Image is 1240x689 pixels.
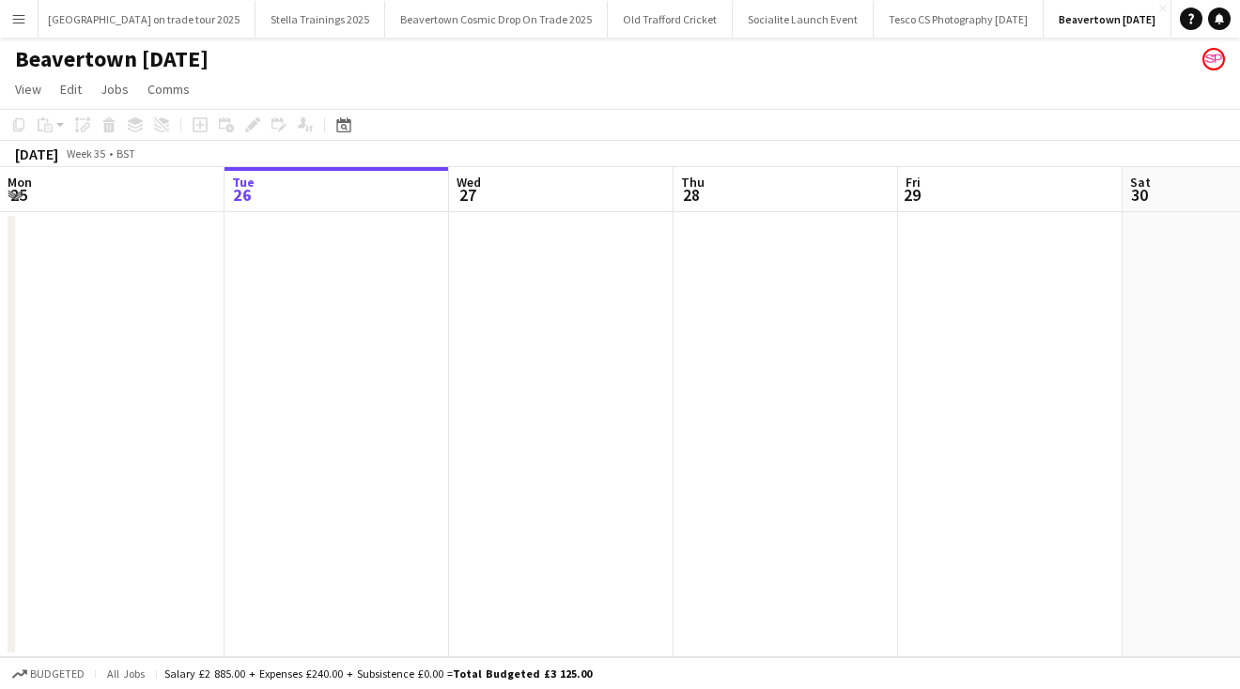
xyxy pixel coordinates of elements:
[5,184,32,206] span: 25
[678,184,705,206] span: 28
[454,184,481,206] span: 27
[60,81,82,98] span: Edit
[103,666,148,681] span: All jobs
[101,81,129,98] span: Jobs
[232,174,255,191] span: Tue
[30,667,85,681] span: Budgeted
[147,81,190,98] span: Comms
[906,174,921,191] span: Fri
[9,664,87,684] button: Budgeted
[140,77,197,101] a: Comms
[15,145,58,163] div: [DATE]
[608,1,733,38] button: Old Trafford Cricket
[453,666,592,681] span: Total Budgeted £3 125.00
[164,666,592,681] div: Salary £2 885.00 + Expenses £240.00 + Subsistence £0.00 =
[256,1,385,38] button: Stella Trainings 2025
[385,1,608,38] button: Beavertown Cosmic Drop On Trade 2025
[116,146,135,161] div: BST
[53,77,89,101] a: Edit
[93,77,136,101] a: Jobs
[1202,48,1225,70] app-user-avatar: Soozy Peters
[681,174,705,191] span: Thu
[15,81,41,98] span: View
[229,184,255,206] span: 26
[733,1,874,38] button: Socialite Launch Event
[8,77,49,101] a: View
[1044,1,1171,38] button: Beavertown [DATE]
[62,146,109,161] span: Week 35
[457,174,481,191] span: Wed
[1127,184,1151,206] span: 30
[1130,174,1151,191] span: Sat
[33,1,256,38] button: [GEOGRAPHIC_DATA] on trade tour 2025
[903,184,921,206] span: 29
[874,1,1044,38] button: Tesco CS Photography [DATE]
[15,45,209,73] h1: Beavertown [DATE]
[8,174,32,191] span: Mon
